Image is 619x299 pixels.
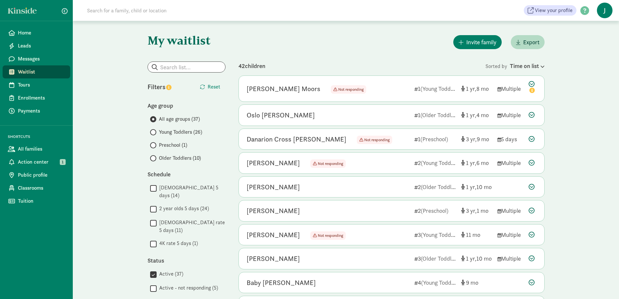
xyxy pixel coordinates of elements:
[535,7,573,14] span: View your profile
[414,206,456,215] div: 2
[247,230,300,240] div: Otto Huber
[587,268,619,299] iframe: Chat Widget
[461,254,492,263] div: [object Object]
[511,35,545,49] button: Export
[3,169,70,182] a: Public profile
[18,184,65,192] span: Classrooms
[247,278,316,288] div: Baby Peplinski
[338,87,364,92] span: Not responding
[466,207,477,214] span: 3
[476,85,489,92] span: 8
[497,158,523,167] div: Multiple
[364,137,390,143] span: Not responding
[414,111,456,119] div: 1
[461,230,492,239] div: [object Object]
[195,80,226,93] button: Reset
[3,78,70,91] a: Tours
[357,136,392,144] span: Not responding
[83,4,265,17] input: Search for a family, child or location
[414,230,456,239] div: 3
[18,107,65,115] span: Payments
[414,135,456,143] div: 1
[497,135,523,143] div: 5 days
[466,159,476,167] span: 1
[159,154,201,162] span: Older Toddlers (10)
[461,158,492,167] div: [object Object]
[3,91,70,104] a: Enrollments
[510,61,545,70] div: Time on list
[3,26,70,39] a: Home
[477,135,489,143] span: 9
[18,171,65,179] span: Public profile
[247,84,320,94] div: Crosby Moors
[461,206,492,215] div: [object Object]
[60,159,66,165] span: 1
[18,81,65,89] span: Tours
[461,111,492,119] div: [object Object]
[421,159,462,167] span: (Young Toddlers)
[597,3,613,18] span: J
[3,143,70,156] a: All families
[3,39,70,52] a: Leads
[461,135,492,143] div: [object Object]
[247,253,300,264] div: Oscar O’Connor
[159,115,200,123] span: All age groups (37)
[3,65,70,78] a: Waitlist
[466,183,476,191] span: 1
[414,183,456,191] div: 2
[414,84,456,93] div: 1
[310,159,346,168] span: Not responding
[157,284,218,292] label: Active - not responding (5)
[148,62,225,72] input: Search list...
[318,233,343,238] span: Not responding
[148,256,226,265] div: Status
[3,182,70,195] a: Classrooms
[157,219,226,234] label: [DEMOGRAPHIC_DATA] rate 5 days (11)
[18,68,65,76] span: Waitlist
[420,111,460,119] span: (Older Toddlers)
[476,255,492,262] span: 10
[18,197,65,205] span: Tuition
[247,134,346,144] div: Danarion Cross Pinkney
[421,231,462,238] span: (Young Toddlers)
[157,184,226,199] label: [DEMOGRAPHIC_DATA] 5 days (14)
[461,278,492,287] div: [object Object]
[421,279,462,286] span: (Young Toddlers)
[466,255,476,262] span: 1
[524,5,576,16] a: View your profile
[157,239,198,247] label: 4K rate 5 days (1)
[421,255,461,262] span: (Older Toddlers)
[318,161,343,166] span: Not responding
[497,84,523,93] div: Multiple
[148,34,226,47] h1: My waitlist
[310,231,346,240] span: Not responding
[461,84,492,93] div: [object Object]
[414,158,456,167] div: 2
[420,135,448,143] span: (Preschool)
[247,182,300,192] div: Theo Hardin
[421,207,448,214] span: (Preschool)
[18,55,65,63] span: Messages
[148,82,187,92] div: Filters
[208,83,220,91] span: Reset
[247,110,315,120] div: Oslo Tupper-Grove
[466,111,476,119] span: 1
[148,170,226,179] div: Schedule
[157,205,209,212] label: 2 year olds 5 days (24)
[497,206,523,215] div: Multiple
[497,111,523,119] div: Multiple
[523,38,539,47] span: Export
[414,254,456,263] div: 3
[148,101,226,110] div: Age group
[466,85,476,92] span: 1
[18,42,65,50] span: Leads
[466,135,477,143] span: 3
[18,158,65,166] span: Action center
[476,183,492,191] span: 10
[3,104,70,117] a: Payments
[414,278,456,287] div: 4
[3,52,70,65] a: Messages
[476,111,489,119] span: 4
[453,35,502,49] button: Invite family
